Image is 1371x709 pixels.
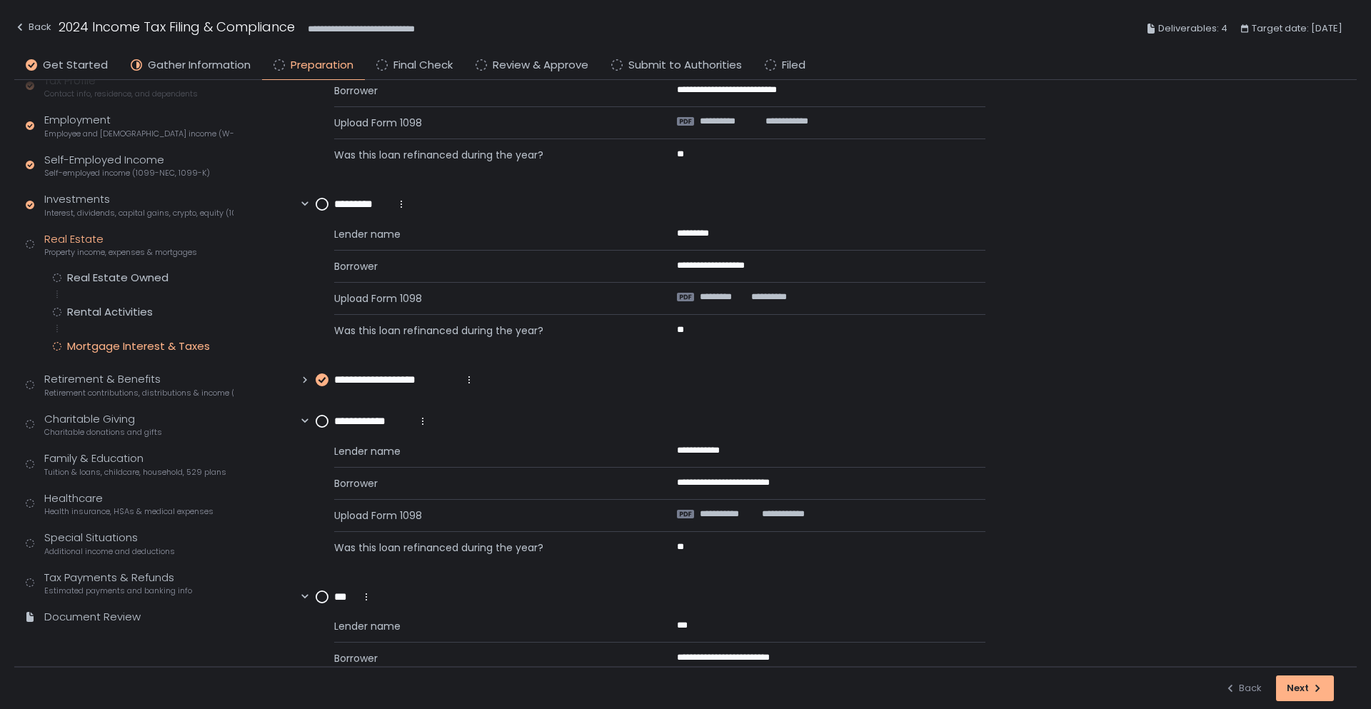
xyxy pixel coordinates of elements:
span: Charitable donations and gifts [44,427,162,438]
span: Was this loan refinanced during the year? [334,148,643,162]
span: Filed [782,57,805,74]
div: Back [14,19,51,36]
span: Property income, expenses & mortgages [44,247,197,258]
div: Investments [44,191,233,218]
button: Back [14,17,51,41]
span: Upload Form 1098 [334,116,643,130]
span: Lender name [334,444,643,458]
span: Lender name [334,227,643,241]
span: Health insurance, HSAs & medical expenses [44,506,214,517]
div: Back [1225,682,1262,695]
div: Special Situations [44,530,175,557]
div: Document Review [44,609,141,625]
span: Interest, dividends, capital gains, crypto, equity (1099s, K-1s) [44,208,233,218]
span: Tuition & loans, childcare, household, 529 plans [44,467,226,478]
span: Lender name [334,619,643,633]
button: Next [1276,675,1334,701]
div: Mortgage Interest & Taxes [67,339,210,353]
span: Final Check [393,57,453,74]
span: Employee and [DEMOGRAPHIC_DATA] income (W-2s) [44,129,233,139]
span: Was this loan refinanced during the year? [334,540,643,555]
span: Borrower [334,651,643,665]
span: Additional income and deductions [44,546,175,557]
span: Borrower [334,259,643,273]
span: Deliverables: 4 [1158,20,1227,37]
span: Gather Information [148,57,251,74]
div: Healthcare [44,491,214,518]
span: Was this loan refinanced during the year? [334,323,643,338]
div: Next [1287,682,1323,695]
span: Preparation [291,57,353,74]
span: Contact info, residence, and dependents [44,89,198,99]
div: Real Estate [44,231,197,258]
span: Review & Approve [493,57,588,74]
div: Tax Payments & Refunds [44,570,192,597]
button: Back [1225,675,1262,701]
div: Tax Profile [44,73,198,100]
h1: 2024 Income Tax Filing & Compliance [59,17,295,36]
div: Charitable Giving [44,411,162,438]
span: Estimated payments and banking info [44,585,192,596]
div: Family & Education [44,451,226,478]
div: Self-Employed Income [44,152,210,179]
div: Employment [44,112,233,139]
span: Get Started [43,57,108,74]
span: Upload Form 1098 [334,291,643,306]
span: Retirement contributions, distributions & income (1099-R, 5498) [44,388,233,398]
div: Rental Activities [67,305,153,319]
span: Upload Form 1098 [334,508,643,523]
span: Target date: [DATE] [1252,20,1342,37]
span: Borrower [334,84,643,98]
span: Submit to Authorities [628,57,742,74]
div: Retirement & Benefits [44,371,233,398]
span: Self-employed income (1099-NEC, 1099-K) [44,168,210,178]
div: Real Estate Owned [67,271,169,285]
span: Borrower [334,476,643,491]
